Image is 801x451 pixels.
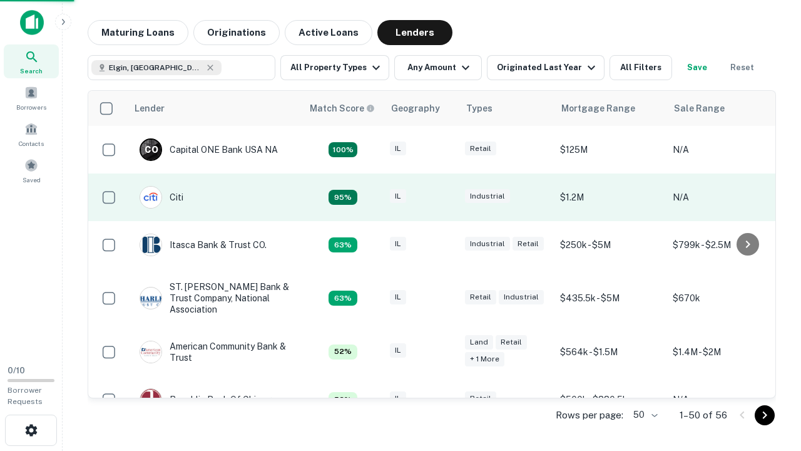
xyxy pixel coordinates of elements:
[465,290,496,304] div: Retail
[140,341,290,363] div: American Community Bank & Trust
[140,341,161,363] img: picture
[135,101,165,116] div: Lender
[722,55,762,80] button: Reset
[23,175,41,185] span: Saved
[674,101,725,116] div: Sale Range
[390,189,406,204] div: IL
[329,392,357,407] div: Capitalize uses an advanced AI algorithm to match your search with the best lender. The match sco...
[666,174,779,221] td: N/A
[8,366,25,375] span: 0 / 10
[554,91,666,126] th: Mortgage Range
[556,408,623,423] p: Rows per page:
[329,190,357,205] div: Capitalize uses an advanced AI algorithm to match your search with the best lender. The match sco...
[384,91,459,126] th: Geography
[140,187,161,208] img: picture
[513,237,544,251] div: Retail
[465,391,496,406] div: Retail
[145,143,158,157] p: C O
[310,101,372,115] h6: Match Score
[390,142,406,156] div: IL
[329,345,357,360] div: Capitalize uses an advanced AI algorithm to match your search with the best lender. The match sco...
[19,138,44,148] span: Contacts
[310,101,375,115] div: Capitalize uses an advanced AI algorithm to match your search with the best lender. The match sco...
[88,20,188,45] button: Maturing Loans
[628,406,660,424] div: 50
[394,55,482,80] button: Any Amount
[554,376,666,423] td: $500k - $880.5k
[4,81,59,115] a: Borrowers
[554,328,666,376] td: $564k - $1.5M
[496,335,527,350] div: Retail
[497,60,599,75] div: Originated Last Year
[677,55,717,80] button: Save your search to get updates of matches that match your search criteria.
[377,20,452,45] button: Lenders
[465,237,510,251] div: Industrial
[666,91,779,126] th: Sale Range
[8,386,43,406] span: Borrower Requests
[680,408,727,423] p: 1–50 of 56
[4,44,59,78] a: Search
[666,269,779,328] td: $670k
[140,138,278,161] div: Capital ONE Bank USA NA
[738,351,801,411] iframe: Chat Widget
[465,142,496,156] div: Retail
[20,66,43,76] span: Search
[391,101,440,116] div: Geography
[329,237,357,252] div: Capitalize uses an advanced AI algorithm to match your search with the best lender. The match sco...
[554,221,666,269] td: $250k - $5M
[554,269,666,328] td: $435.5k - $5M
[554,174,666,221] td: $1.2M
[302,91,384,126] th: Capitalize uses an advanced AI algorithm to match your search with the best lender. The match sco...
[666,126,779,174] td: N/A
[390,290,406,304] div: IL
[466,101,492,116] div: Types
[280,55,389,80] button: All Property Types
[390,237,406,251] div: IL
[390,391,406,406] div: IL
[487,55,605,80] button: Originated Last Year
[16,102,46,112] span: Borrowers
[109,62,203,73] span: Elgin, [GEOGRAPHIC_DATA], [GEOGRAPHIC_DATA]
[140,388,277,411] div: Republic Bank Of Chicago
[193,20,280,45] button: Originations
[140,186,183,209] div: Citi
[140,281,290,316] div: ST. [PERSON_NAME] Bank & Trust Company, National Association
[666,376,779,423] td: N/A
[554,126,666,174] td: $125M
[329,142,357,157] div: Capitalize uses an advanced AI algorithm to match your search with the best lender. The match sco...
[285,20,372,45] button: Active Loans
[561,101,635,116] div: Mortgage Range
[465,335,493,350] div: Land
[4,117,59,151] a: Contacts
[20,10,44,35] img: capitalize-icon.png
[329,291,357,306] div: Capitalize uses an advanced AI algorithm to match your search with the best lender. The match sco...
[140,234,161,256] img: picture
[666,221,779,269] td: $799k - $2.5M
[390,343,406,358] div: IL
[140,389,161,410] img: picture
[459,91,554,126] th: Types
[4,153,59,187] a: Saved
[666,328,779,376] td: $1.4M - $2M
[465,352,504,366] div: + 1 more
[755,405,775,425] button: Go to next page
[127,91,302,126] th: Lender
[499,290,544,304] div: Industrial
[140,234,267,256] div: Itasca Bank & Trust CO.
[140,288,161,309] img: picture
[465,189,510,204] div: Industrial
[610,55,672,80] button: All Filters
